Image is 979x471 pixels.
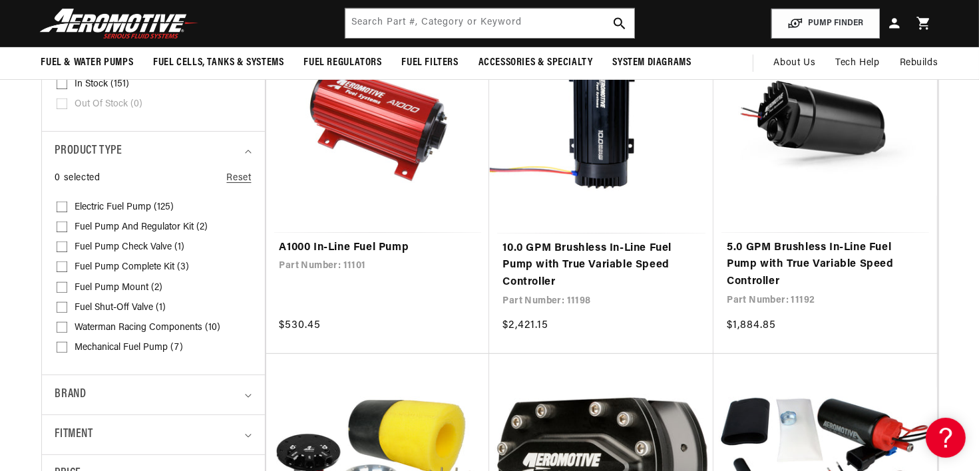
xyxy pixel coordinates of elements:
button: PUMP FINDER [771,9,880,39]
span: Product type [55,142,122,161]
span: 0 selected [55,171,100,186]
img: Aeromotive [36,8,202,39]
summary: Fuel Regulators [294,47,392,78]
span: Fuel Shut-Off Valve (1) [75,302,166,314]
span: Waterman Racing Components (10) [75,322,221,334]
summary: Fuel & Water Pumps [31,47,144,78]
span: Fuel Pump Check Valve (1) [75,241,185,253]
span: Out of stock (0) [75,98,143,110]
span: Fuel Pump Mount (2) [75,282,163,294]
span: Fuel Filters [402,56,459,70]
a: Reset [227,171,252,186]
summary: Rebuilds [890,47,948,79]
summary: Accessories & Specialty [469,47,603,78]
a: 10.0 GPM Brushless In-Line Fuel Pump with True Variable Speed Controller [502,240,700,291]
span: Rebuilds [900,56,938,71]
input: Search by Part Number, Category or Keyword [345,9,634,38]
summary: Product type (0 selected) [55,132,252,171]
button: search button [605,9,634,38]
span: Tech Help [835,56,879,71]
span: Fuel & Water Pumps [41,56,134,70]
span: Fuel Pump Complete Kit (3) [75,261,190,273]
span: Fitment [55,425,93,444]
span: Mechanical Fuel Pump (7) [75,342,184,354]
summary: Fitment (0 selected) [55,415,252,454]
a: About Us [763,47,825,79]
span: Electric Fuel Pump (125) [75,202,174,214]
span: Fuel Cells, Tanks & Systems [153,56,284,70]
span: Fuel Regulators [304,56,382,70]
summary: Fuel Cells, Tanks & Systems [143,47,294,78]
summary: Fuel Filters [392,47,469,78]
summary: Tech Help [825,47,889,79]
span: About Us [773,58,815,68]
span: Accessories & Specialty [479,56,593,70]
span: In stock (151) [75,78,130,90]
a: 5.0 GPM Brushless In-Line Fuel Pump with True Variable Speed Controller [727,239,924,291]
a: A1000 In-Line Fuel Pump [280,239,477,257]
summary: System Diagrams [603,47,701,78]
summary: Brand (0 selected) [55,375,252,414]
span: System Diagrams [613,56,691,70]
span: Fuel Pump and Regulator Kit (2) [75,222,208,234]
span: Brand [55,385,87,404]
